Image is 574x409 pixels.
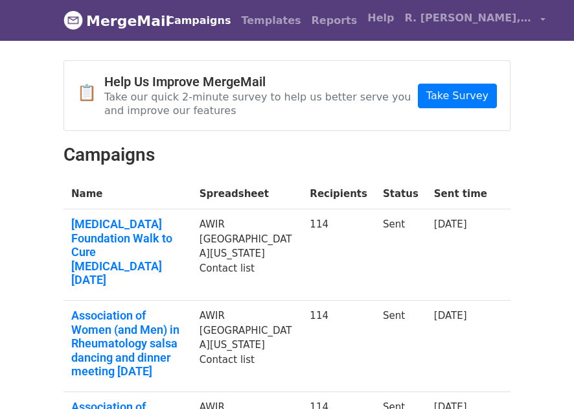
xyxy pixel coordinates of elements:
a: Association of Women (and Men) in Rheumatology salsa dancing and dinner meeting [DATE] [71,309,184,379]
td: 114 [302,209,375,301]
th: Spreadsheet [192,179,303,209]
h2: Campaigns [63,144,511,166]
td: AWIR [GEOGRAPHIC_DATA][US_STATE] Contact list [192,209,303,301]
td: Sent [375,209,426,301]
a: MergeMail [63,7,151,34]
iframe: Chat Widget [509,347,574,409]
td: AWIR [GEOGRAPHIC_DATA][US_STATE] Contact list [192,301,303,392]
th: Name [63,179,192,209]
h4: Help Us Improve MergeMail [104,74,418,89]
td: Sent [375,301,426,392]
a: Templates [236,8,306,34]
a: Help [362,5,399,31]
a: Campaigns [161,8,236,34]
span: R. [PERSON_NAME], MD [404,10,534,26]
span: 📋 [77,84,104,102]
p: Take our quick 2-minute survey to help us better serve you and improve our features [104,90,418,117]
img: MergeMail logo [63,10,83,30]
th: Sent time [426,179,495,209]
th: Status [375,179,426,209]
a: Reports [306,8,363,34]
a: [MEDICAL_DATA] Foundation Walk to Cure [MEDICAL_DATA] [DATE] [71,217,184,287]
td: 114 [302,301,375,392]
a: [DATE] [434,218,467,230]
a: Take Survey [418,84,497,108]
th: Recipients [302,179,375,209]
a: R. [PERSON_NAME], MD [399,5,551,36]
a: [DATE] [434,310,467,321]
